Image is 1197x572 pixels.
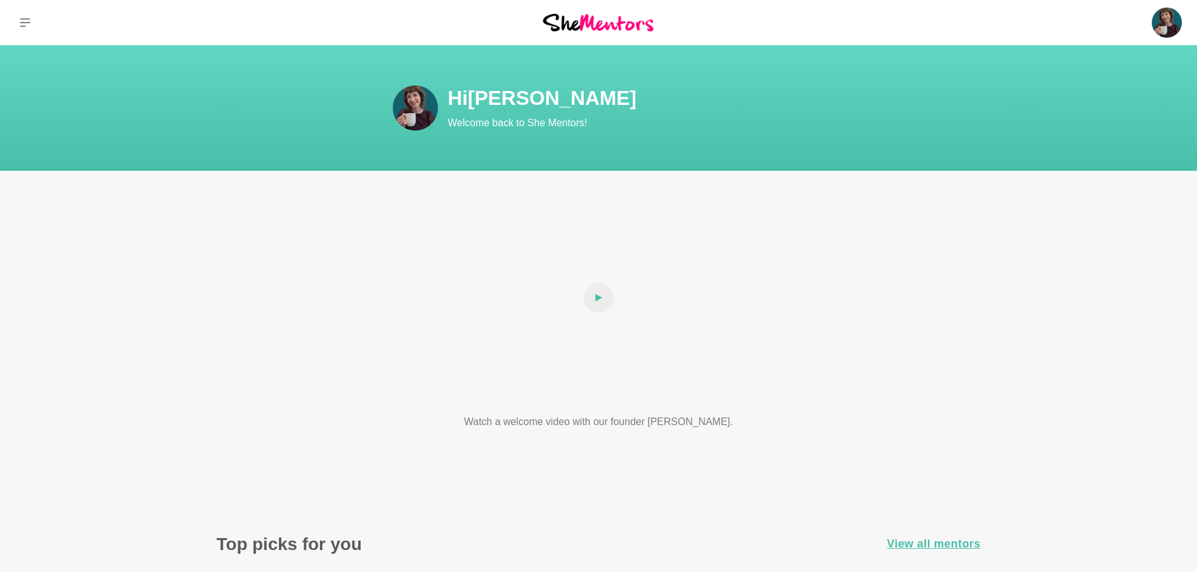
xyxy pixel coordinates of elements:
img: Christie Flora [393,85,438,131]
img: Christie Flora [1152,8,1182,38]
p: Watch a welcome video with our founder [PERSON_NAME]. [418,414,780,429]
a: View all mentors [887,535,981,553]
h3: Top picks for you [217,533,362,555]
img: She Mentors Logo [543,14,653,31]
p: Welcome back to She Mentors! [448,116,900,131]
h1: Hi [PERSON_NAME] [448,85,900,111]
